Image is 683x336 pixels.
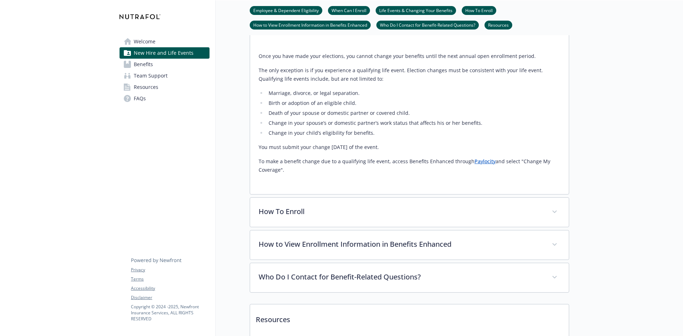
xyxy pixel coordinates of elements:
[259,239,543,250] p: How to View Enrollment Information in Benefits Enhanced
[250,230,569,260] div: How to View Enrollment Information in Benefits Enhanced
[134,59,153,70] span: Benefits
[131,276,209,282] a: Terms
[328,7,370,14] a: When Can I Enroll
[266,109,560,117] li: Death of your spouse or domestic partner or covered child.
[250,7,322,14] a: Employee & Dependent Eligibility
[376,21,479,28] a: Who Do I Contact for Benefit-Related Questions?
[266,89,560,97] li: Marriage, divorce, or legal separation.
[250,198,569,227] div: How To Enroll
[266,99,560,107] li: Birth or adoption of an eligible child.
[250,304,569,331] p: Resources
[376,7,456,14] a: Life Events & Changing Your Benefits
[266,119,560,127] li: Change in your spouse’s or domestic partner’s work status that affects his or her benefits.
[131,304,209,322] p: Copyright © 2024 - 2025 , Newfront Insurance Services, ALL RIGHTS RESERVED
[259,52,560,60] p: Once you have made your elections, you cannot change your benefits until the next annual open enr...
[134,47,194,59] span: New Hire and Life Events
[131,294,209,301] a: Disclaimer
[120,93,210,104] a: FAQs
[131,285,209,292] a: Accessibility
[266,129,560,137] li: Change in your child’s eligibility for benefits.
[134,70,168,81] span: Team Support
[259,272,543,282] p: Who Do I Contact for Benefit-Related Questions?
[134,81,158,93] span: Resources
[259,66,560,83] p: The only exception is if you experience a qualifying life event. Election changes must be consist...
[120,36,210,47] a: Welcome
[120,70,210,81] a: Team Support
[259,206,543,217] p: How To Enroll
[250,263,569,292] div: Who Do I Contact for Benefit-Related Questions?
[131,267,209,273] a: Privacy
[120,81,210,93] a: Resources
[250,46,569,194] div: Life Events & Changing Your Benefits
[120,59,210,70] a: Benefits
[250,21,371,28] a: How to View Enrollment Information in Benefits Enhanced
[475,158,496,165] a: Paylocity
[134,93,146,104] span: FAQs
[259,143,560,151] p: You must submit your change [DATE] of the event.
[485,21,512,28] a: Resources
[259,157,560,174] p: To make a benefit change due to a qualifying life event, access Benefits Enhanced through and sel...
[134,36,155,47] span: Welcome
[462,7,496,14] a: How To Enroll
[120,47,210,59] a: New Hire and Life Events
